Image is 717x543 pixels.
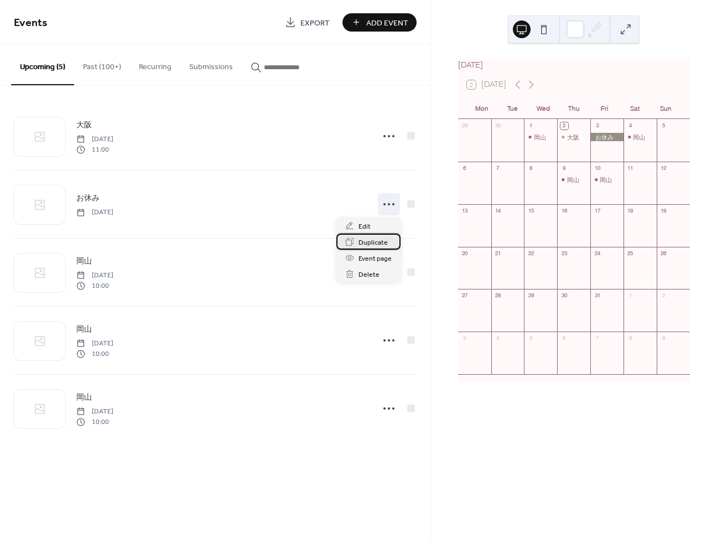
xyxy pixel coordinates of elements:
[594,164,601,172] div: 10
[494,292,502,300] div: 28
[461,207,469,215] div: 13
[527,207,535,215] div: 15
[494,335,502,343] div: 4
[557,133,590,141] div: 大阪
[461,292,469,300] div: 27
[76,391,92,404] a: 岡山
[76,392,92,404] span: 岡山
[659,207,667,215] div: 19
[590,133,624,141] div: お休み
[76,208,113,218] span: [DATE]
[494,122,502,130] div: 30
[524,133,557,141] div: 岡山
[557,175,590,184] div: 岡山
[358,237,388,249] span: Duplicate
[527,335,535,343] div: 5
[589,99,620,120] div: Fri
[600,175,612,184] div: 岡山
[461,335,469,343] div: 3
[14,12,48,34] span: Events
[130,45,180,84] button: Recurring
[76,417,113,427] span: 10:00
[76,349,113,359] span: 10:00
[76,256,92,267] span: 岡山
[300,17,330,29] span: Export
[620,99,650,120] div: Sat
[594,250,601,257] div: 24
[277,13,338,32] a: Export
[76,135,113,144] span: [DATE]
[560,292,568,300] div: 30
[560,335,568,343] div: 6
[528,99,558,120] div: Wed
[627,335,635,343] div: 8
[594,292,601,300] div: 31
[76,255,92,267] a: 岡山
[497,99,528,120] div: Tue
[494,250,502,257] div: 21
[624,133,657,141] div: 岡山
[461,122,469,130] div: 29
[76,407,113,417] span: [DATE]
[358,221,371,232] span: Edit
[76,323,92,335] a: 岡山
[627,207,635,215] div: 18
[590,175,624,184] div: 岡山
[11,45,74,85] button: Upcoming (5)
[560,207,568,215] div: 16
[76,192,100,204] a: お休み
[76,120,92,131] span: 大阪
[594,122,601,130] div: 3
[627,122,635,130] div: 4
[659,250,667,257] div: 26
[461,250,469,257] div: 20
[627,164,635,172] div: 11
[659,164,667,172] div: 12
[527,122,535,130] div: 1
[180,45,242,84] button: Submissions
[76,118,92,131] a: 大阪
[527,164,535,172] div: 8
[627,292,635,300] div: 1
[76,193,100,204] span: お休み
[567,133,579,141] div: 大阪
[458,59,690,71] div: [DATE]
[358,253,392,265] span: Event page
[560,122,568,130] div: 2
[651,99,681,120] div: Sun
[494,207,502,215] div: 14
[567,175,579,184] div: 岡山
[560,250,568,257] div: 23
[76,281,113,291] span: 10:00
[594,335,601,343] div: 7
[527,292,535,300] div: 29
[342,13,417,32] button: Add Event
[527,250,535,257] div: 22
[594,207,601,215] div: 17
[559,99,589,120] div: Thu
[74,45,130,84] button: Past (100+)
[76,271,113,281] span: [DATE]
[627,250,635,257] div: 25
[659,292,667,300] div: 2
[534,133,546,141] div: 岡山
[494,164,502,172] div: 7
[659,335,667,343] div: 9
[76,339,113,349] span: [DATE]
[461,164,469,172] div: 6
[467,99,497,120] div: Mon
[366,17,408,29] span: Add Event
[76,324,92,335] span: 岡山
[76,144,113,154] span: 11:00
[633,133,645,141] div: 岡山
[560,164,568,172] div: 9
[358,269,380,281] span: Delete
[659,122,667,130] div: 5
